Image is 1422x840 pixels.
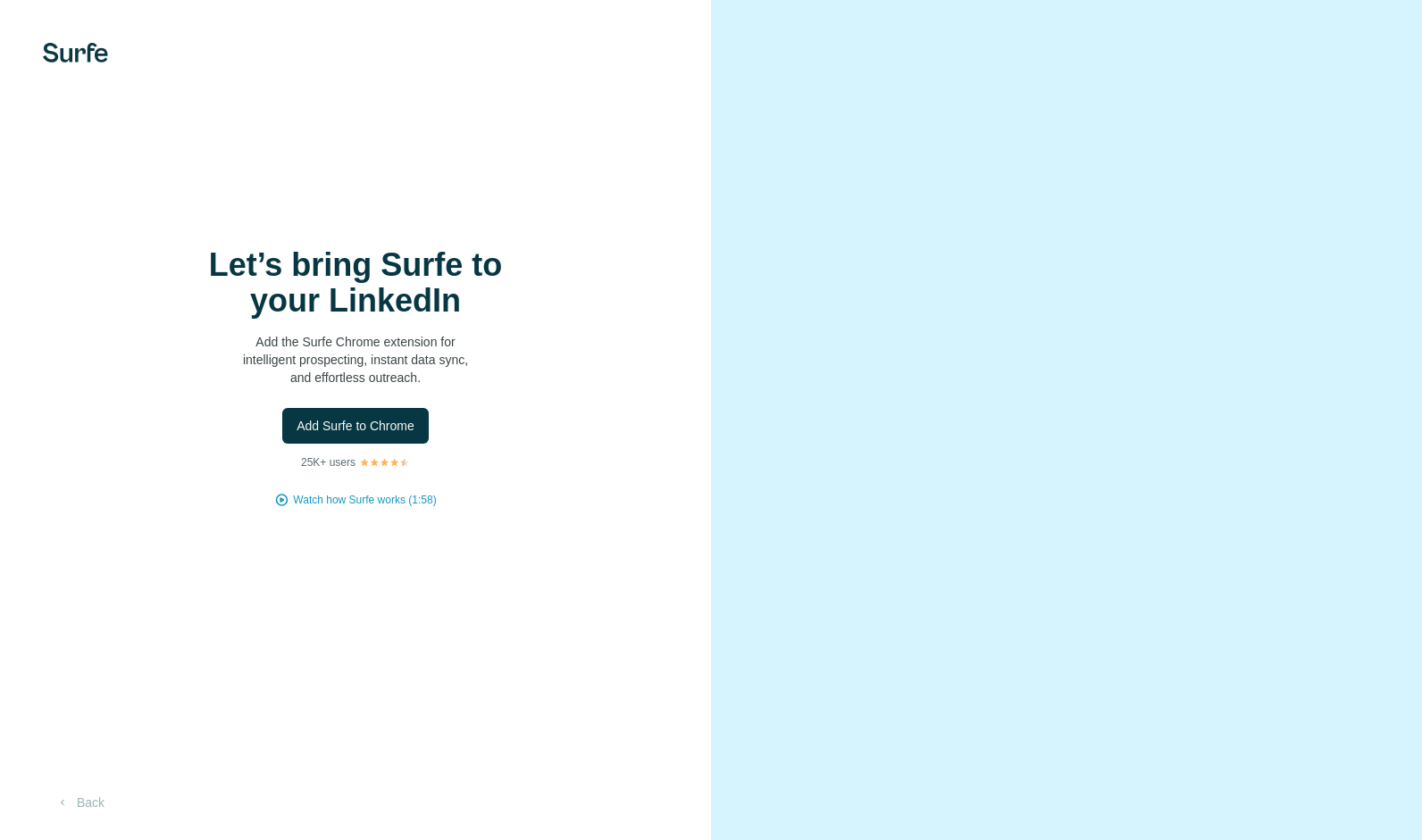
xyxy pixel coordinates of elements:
span: Add Surfe to Chrome [297,417,414,435]
button: Back [43,786,117,819]
img: Rating Stars [359,457,410,468]
button: Watch how Surfe works (1:58) [293,492,436,508]
img: Surfe's logo [43,43,108,62]
p: Add the Surfe Chrome extension for intelligent prospecting, instant data sync, and effortless out... [177,333,534,387]
button: Add Surfe to Chrome [282,408,429,444]
h1: Let’s bring Surfe to your LinkedIn [177,247,534,319]
p: 25K+ users [301,454,355,470]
